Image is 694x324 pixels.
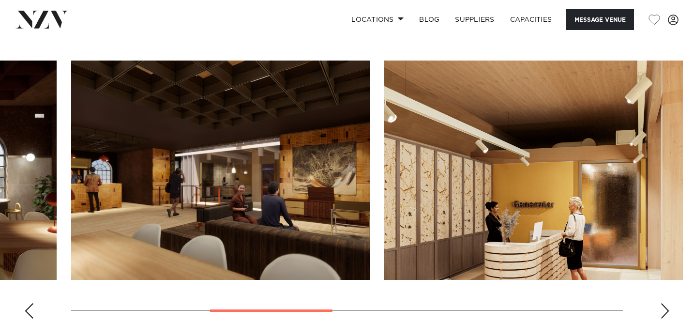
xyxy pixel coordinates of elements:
a: Capacities [502,9,560,30]
swiper-slide: 3 / 8 [71,61,370,280]
swiper-slide: 4 / 8 [384,61,683,280]
a: SUPPLIERS [447,9,502,30]
img: nzv-logo.png [15,11,68,28]
button: Message Venue [566,9,634,30]
a: BLOG [411,9,447,30]
a: Locations [344,9,411,30]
